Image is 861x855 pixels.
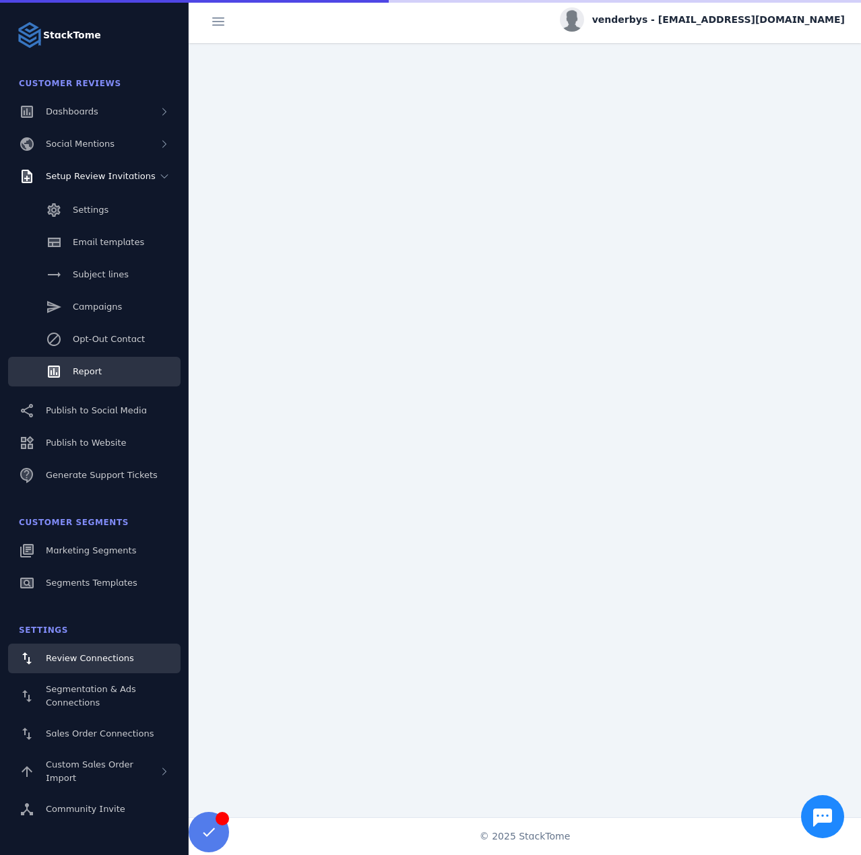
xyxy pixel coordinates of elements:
span: Review Connections [46,653,134,663]
span: Marketing Segments [46,545,136,555]
span: Sales Order Connections [46,728,154,739]
a: Email templates [8,228,181,257]
strong: StackTome [43,28,101,42]
a: Review Connections [8,644,181,673]
span: Customer Segments [19,518,129,527]
a: Publish to Social Media [8,396,181,425]
span: Email templates [73,237,144,247]
a: Marketing Segments [8,536,181,566]
span: Campaigns [73,302,122,312]
a: Segments Templates [8,568,181,598]
span: Community Invite [46,804,125,814]
a: Community Invite [8,794,181,824]
span: Customer Reviews [19,79,121,88]
img: profile.jpg [560,7,584,32]
span: Social Mentions [46,139,115,149]
a: Opt-Out Contact [8,324,181,354]
span: Custom Sales Order Import [46,759,133,783]
span: Settings [73,205,108,215]
span: Publish to Social Media [46,405,147,415]
span: Subject lines [73,269,129,279]
span: Report [73,366,102,376]
span: Dashboards [46,106,98,116]
a: Generate Support Tickets [8,460,181,490]
a: Publish to Website [8,428,181,458]
a: Report [8,357,181,386]
a: Settings [8,195,181,225]
span: Publish to Website [46,438,126,448]
span: Opt-Out Contact [73,334,145,344]
img: Logo image [16,22,43,48]
button: venderbys - [EMAIL_ADDRESS][DOMAIN_NAME] [560,7,845,32]
span: venderbys - [EMAIL_ADDRESS][DOMAIN_NAME] [592,13,845,27]
a: Campaigns [8,292,181,322]
span: Setup Review Invitations [46,171,156,181]
a: Segmentation & Ads Connections [8,676,181,716]
span: Segmentation & Ads Connections [46,684,136,708]
span: © 2025 StackTome [480,829,571,844]
span: Segments Templates [46,578,137,588]
span: Settings [19,625,68,635]
a: Subject lines [8,260,181,289]
a: Sales Order Connections [8,719,181,749]
span: Generate Support Tickets [46,470,158,480]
